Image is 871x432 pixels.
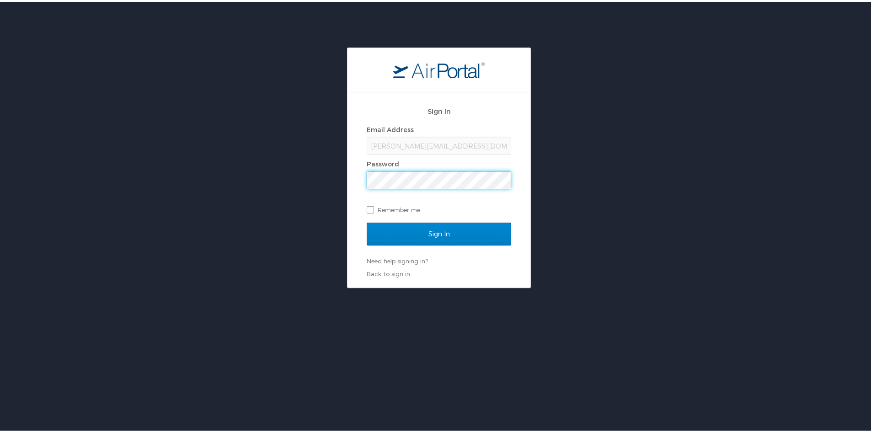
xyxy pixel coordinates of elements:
label: Remember me [367,201,511,215]
a: Back to sign in [367,268,410,276]
label: Email Address [367,124,414,132]
input: Sign In [367,221,511,244]
img: logo [393,60,485,76]
h2: Sign In [367,104,511,115]
label: Password [367,158,399,166]
a: Need help signing in? [367,256,428,263]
